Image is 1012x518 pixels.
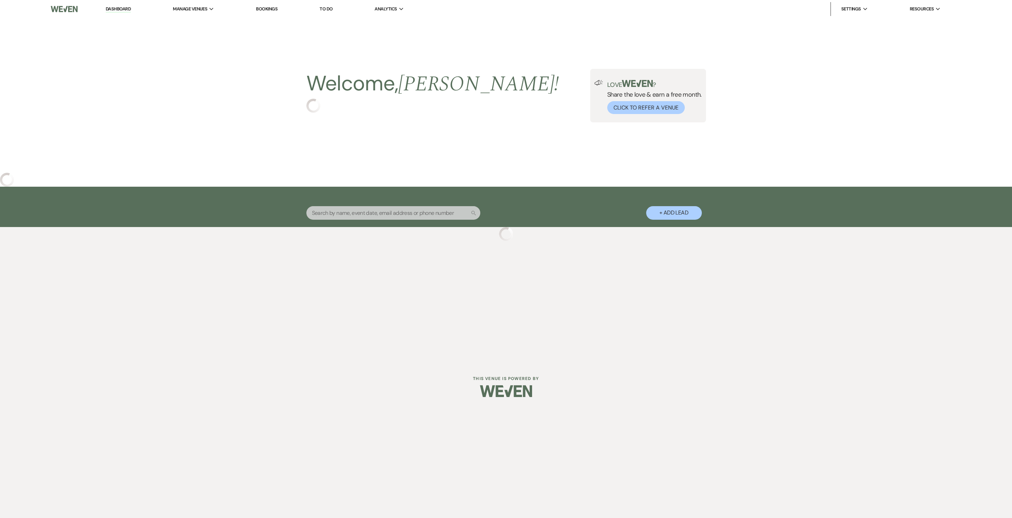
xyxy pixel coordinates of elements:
img: Weven Logo [51,2,78,16]
a: Bookings [256,6,278,12]
span: Analytics [375,6,397,13]
img: loading spinner [499,227,513,241]
button: Click to Refer a Venue [607,101,685,114]
input: Search by name, event date, email address or phone number [306,206,480,220]
span: [PERSON_NAME] ! [398,68,559,100]
img: weven-logo-green.svg [622,80,653,87]
img: loud-speaker-illustration.svg [594,80,603,86]
span: Settings [841,6,861,13]
button: + Add Lead [646,206,702,220]
span: Resources [910,6,934,13]
img: Weven Logo [480,379,532,403]
img: loading spinner [306,99,320,113]
a: To Do [320,6,332,12]
a: Dashboard [106,6,131,13]
div: Share the love & earn a free month. [603,80,702,114]
p: Love ? [607,80,702,88]
h2: Welcome, [306,69,559,99]
span: Manage Venues [173,6,207,13]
